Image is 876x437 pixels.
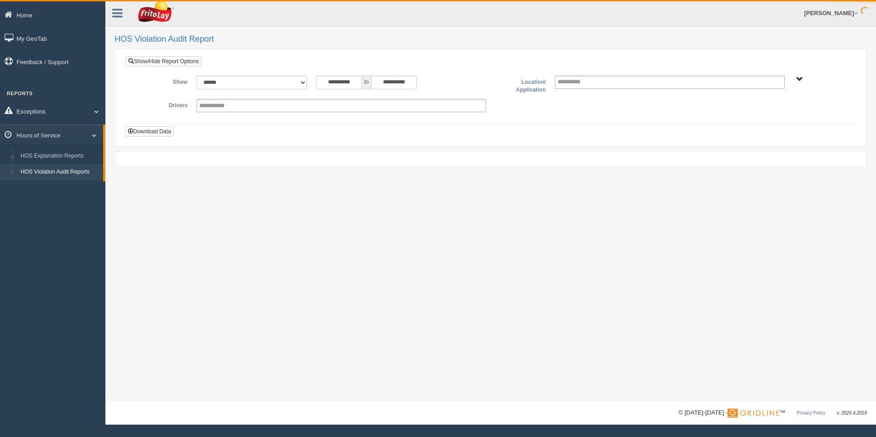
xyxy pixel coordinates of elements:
button: Download Data [125,126,174,137]
a: HOS Violation Audit Reports [16,164,103,180]
h2: HOS Violation Audit Report [115,35,867,44]
label: Location/ Application [491,76,550,94]
label: Show [132,76,192,87]
span: v. 2025.4.2019 [837,410,867,415]
a: Show/Hide Report Options [126,56,202,66]
span: to [362,76,371,89]
a: Privacy Policy [797,410,825,415]
a: HOS Violations [16,180,103,197]
a: HOS Explanation Reports [16,148,103,164]
label: Drivers [132,99,192,110]
img: Gridline [728,409,779,418]
div: © [DATE]-[DATE] - ™ [679,408,867,418]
